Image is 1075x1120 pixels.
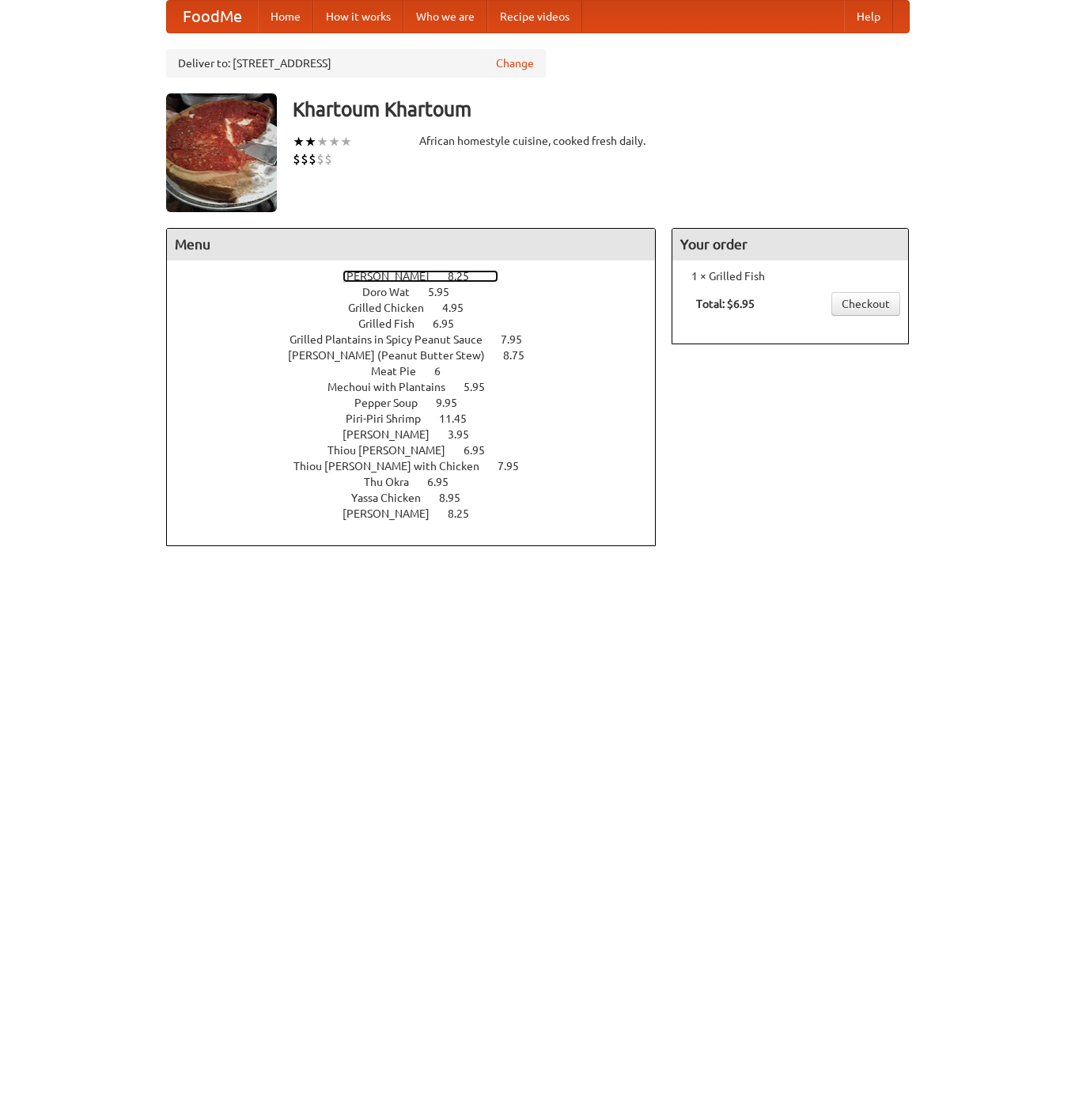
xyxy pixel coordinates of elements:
span: 6.95 [464,444,501,457]
a: [PERSON_NAME] (Peanut Butter Stew) 8.75 [288,349,554,362]
a: Doro Wat 5.95 [362,286,479,298]
span: [PERSON_NAME] [343,428,445,441]
span: 8.25 [448,507,485,520]
li: ★ [293,133,305,150]
a: Mechoui with Plantains 5.95 [327,381,514,393]
a: Thiou [PERSON_NAME] 6.95 [327,444,514,457]
li: $ [301,150,308,168]
li: $ [308,150,316,168]
span: 8.95 [439,492,476,504]
span: 8.75 [503,349,540,362]
span: Meat Pie [371,365,432,378]
a: Help [844,1,893,32]
span: Pepper Soup [354,397,433,409]
a: [PERSON_NAME] 8.25 [343,270,498,283]
a: Who we are [403,1,487,32]
a: [PERSON_NAME] 8.25 [343,507,498,520]
a: Grilled Fish 6.95 [358,317,483,330]
span: 11.45 [439,412,483,425]
span: Piri-Piri Shrimp [346,412,437,425]
b: Total: $6.95 [696,298,755,310]
a: Change [496,55,534,71]
span: Grilled Chicken [348,302,440,314]
span: Thu Okra [364,476,425,488]
img: angular.jpg [166,93,277,212]
li: ★ [316,133,328,150]
span: Yassa Chicken [351,492,437,504]
li: 1 × Grilled Fish [680,268,900,284]
a: Pepper Soup 9.95 [354,397,486,409]
a: Thiou [PERSON_NAME] with Chicken 7.95 [293,460,548,473]
a: [PERSON_NAME] 3.95 [343,428,498,441]
span: 7.95 [498,460,535,473]
span: 6.95 [433,317,470,330]
a: How it works [313,1,403,32]
li: ★ [305,133,316,150]
a: Thu Okra 6.95 [364,476,478,488]
span: 3.95 [448,428,485,441]
div: Deliver to: [STREET_ADDRESS] [166,49,546,78]
span: Grilled Fish [358,317,430,330]
li: $ [324,150,332,168]
li: $ [316,150,324,168]
span: [PERSON_NAME] (Peanut Butter Stew) [288,349,501,362]
span: Thiou [PERSON_NAME] [327,444,461,457]
div: African homestyle cuisine, cooked fresh daily. [419,133,657,149]
span: 9.95 [436,397,473,409]
a: Yassa Chicken 8.95 [351,492,490,504]
span: 6.95 [427,476,464,488]
a: Meat Pie 6 [371,365,470,378]
span: Grilled Plantains in Spicy Peanut Sauce [290,333,498,346]
a: Recipe videos [487,1,582,32]
span: 8.25 [448,270,485,283]
span: Mechoui with Plantains [327,381,461,393]
h4: Your order [672,229,908,260]
span: 4.95 [442,302,479,314]
a: Checkout [831,292,900,316]
a: Home [258,1,313,32]
h3: Khartoum Khartoum [293,93,910,125]
span: 6 [434,365,456,378]
span: 7.95 [501,333,538,346]
a: Grilled Plantains in Spicy Peanut Sauce 7.95 [290,333,551,346]
span: 5.95 [428,286,465,298]
li: $ [293,150,301,168]
a: Grilled Chicken 4.95 [348,302,493,314]
a: FoodMe [167,1,258,32]
h4: Menu [167,229,656,260]
span: [PERSON_NAME] [343,270,445,283]
a: Piri-Piri Shrimp 11.45 [346,412,496,425]
li: ★ [340,133,352,150]
span: Doro Wat [362,286,426,298]
span: Thiou [PERSON_NAME] with Chicken [293,460,495,473]
span: [PERSON_NAME] [343,507,445,520]
span: 5.95 [464,381,501,393]
li: ★ [328,133,340,150]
